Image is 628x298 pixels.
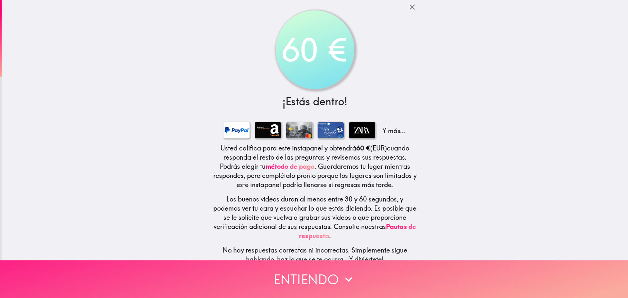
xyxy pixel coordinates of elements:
p: Y más... [380,126,407,135]
div: 60 € [276,11,353,88]
a: Pautas de respuesta [299,222,416,240]
h5: Los buenos videos duran al menos entre 30 y 60 segundos, y podemos ver tu cara y escuchar lo que ... [213,195,417,240]
h3: ¡Estás dentro! [213,94,417,109]
h5: Usted califica para este instapanel y obtendrá (EUR) cuando responda el resto de las preguntas y ... [213,144,417,189]
a: método de pago [266,162,314,170]
b: 60 € [356,144,370,152]
h5: No hay respuestas correctas ni incorrectas. Simplemente sigue hablando, haz lo que se te ocurra. ... [213,246,417,264]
